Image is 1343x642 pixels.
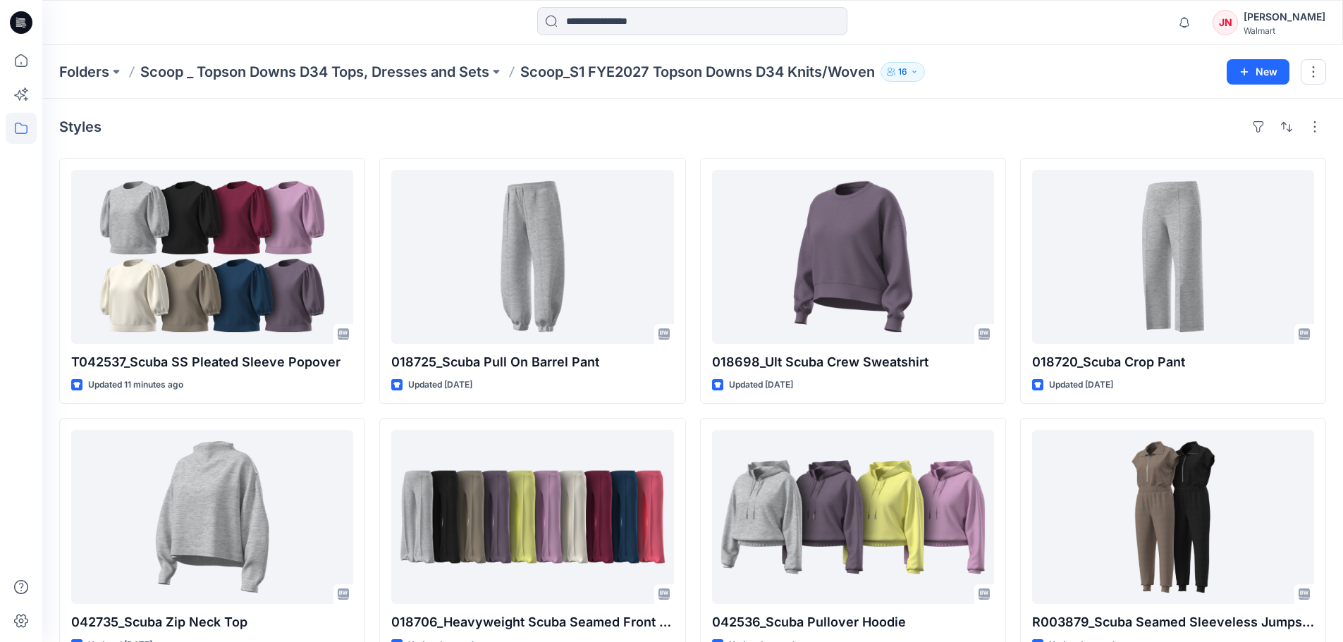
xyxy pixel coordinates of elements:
[88,378,183,393] p: Updated 11 minutes ago
[140,62,489,82] a: Scoop _ Topson Downs D34 Tops, Dresses and Sets
[712,170,994,344] a: 018698_Ult Scuba Crew Sweatshirt
[391,352,673,372] p: 018725_Scuba Pull On Barrel Pant
[729,378,793,393] p: Updated [DATE]
[712,612,994,632] p: 042536_Scuba Pullover Hoodie
[1032,612,1314,632] p: R003879_Scuba Seamed Sleeveless Jumpsuit
[391,430,673,604] a: 018706_Heavyweight Scuba Seamed Front Pant
[1032,430,1314,604] a: R003879_Scuba Seamed Sleeveless Jumpsuit
[391,612,673,632] p: 018706_Heavyweight Scuba Seamed Front Pant
[1213,10,1238,35] div: JN
[59,62,109,82] a: Folders
[881,62,925,82] button: 16
[391,170,673,344] a: 018725_Scuba Pull On Barrel Pant
[712,352,994,372] p: 018698_Ult Scuba Crew Sweatshirt
[1032,352,1314,372] p: 018720_Scuba Crop Pant
[71,170,353,344] a: T042537_Scuba SS Pleated Sleeve Popover
[1227,59,1289,85] button: New
[71,352,353,372] p: T042537_Scuba SS Pleated Sleeve Popover
[898,64,907,80] p: 16
[520,62,875,82] p: Scoop_S1 FYE2027 Topson Downs D34 Knits/Woven
[408,378,472,393] p: Updated [DATE]
[1244,8,1325,25] div: [PERSON_NAME]
[71,430,353,604] a: 042735_Scuba Zip Neck Top
[1032,170,1314,344] a: 018720_Scuba Crop Pant
[1049,378,1113,393] p: Updated [DATE]
[59,118,102,135] h4: Styles
[71,612,353,632] p: 042735_Scuba Zip Neck Top
[712,430,994,604] a: 042536_Scuba Pullover Hoodie
[1244,25,1325,36] div: Walmart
